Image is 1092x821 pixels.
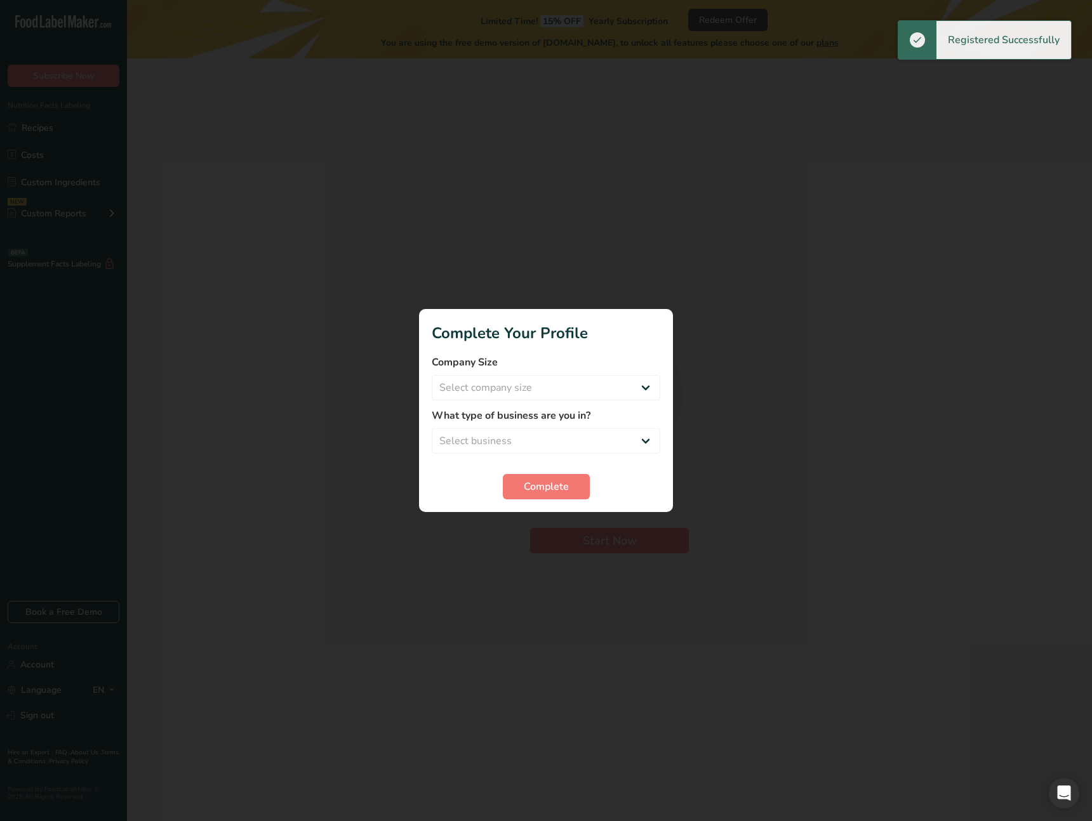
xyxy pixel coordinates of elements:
[524,479,569,494] span: Complete
[432,322,660,345] h1: Complete Your Profile
[503,474,590,499] button: Complete
[432,408,660,423] label: What type of business are you in?
[936,21,1071,59] div: Registered Successfully
[432,355,660,370] label: Company Size
[1049,778,1079,808] div: Open Intercom Messenger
